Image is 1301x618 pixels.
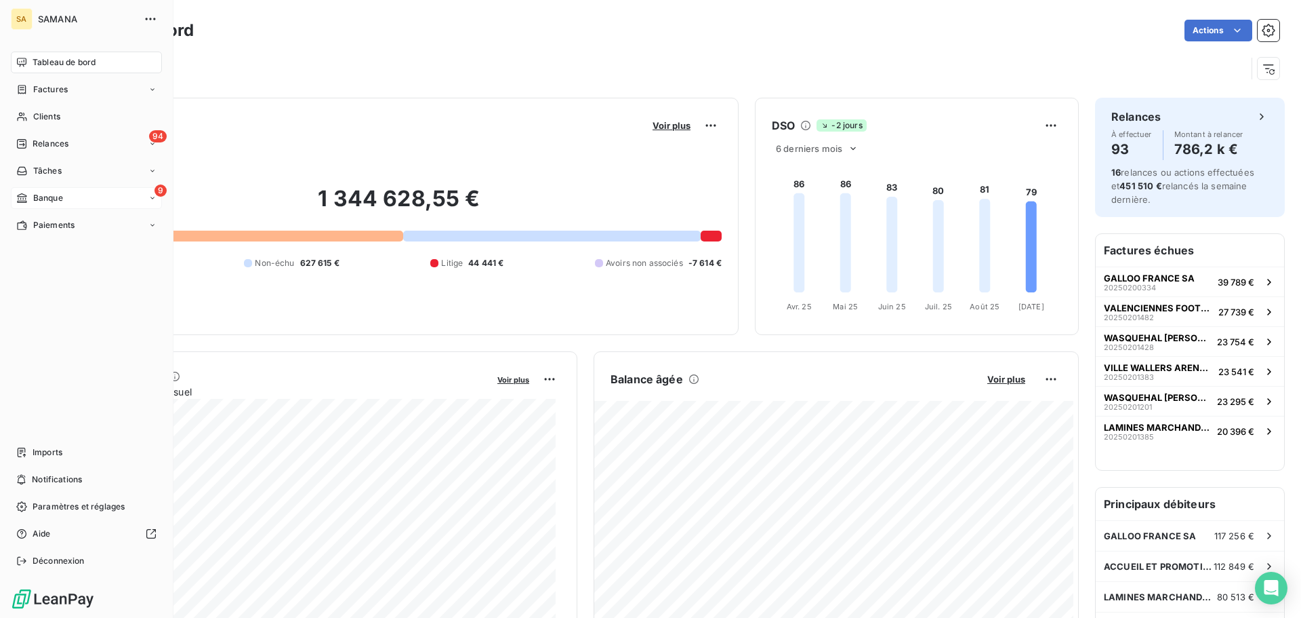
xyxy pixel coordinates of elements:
[1018,302,1044,311] tspan: [DATE]
[1111,138,1152,160] h4: 93
[1104,561,1214,572] span: ACCUEIL ET PROMOTION SAMBRE
[154,185,167,197] span: 9
[77,385,488,399] span: Chiffre d'affaires mensuel
[776,143,842,154] span: 6 derniers mois
[1111,109,1161,125] h6: Relances
[1104,343,1154,351] span: 20250201428
[1104,530,1196,541] span: GALLOO FRANCE SA
[925,302,952,311] tspan: Juil. 25
[987,374,1025,385] span: Voir plus
[1174,138,1243,160] h4: 786,2 k €
[878,302,906,311] tspan: Juin 25
[1184,20,1252,41] button: Actions
[33,138,68,150] span: Relances
[11,523,162,545] a: Aide
[149,130,167,142] span: 94
[77,185,722,226] h2: 1 344 628,55 €
[772,117,795,134] h6: DSO
[11,588,95,610] img: Logo LeanPay
[1217,336,1254,347] span: 23 754 €
[33,446,62,459] span: Imports
[1214,561,1254,572] span: 112 849 €
[33,528,51,540] span: Aide
[1096,296,1284,326] button: VALENCIENNES FOOTBALL CLUB2025020148227 739 €
[33,165,62,177] span: Tâches
[1096,488,1284,520] h6: Principaux débiteurs
[1104,303,1213,313] span: VALENCIENNES FOOTBALL CLUB
[300,257,339,269] span: 627 615 €
[33,56,96,69] span: Tableau de bord
[33,111,60,123] span: Clients
[1104,373,1154,381] span: 20250201383
[1218,277,1254,288] span: 39 789 €
[1096,386,1284,416] button: WASQUEHAL [PERSON_NAME] PROJ JJ IMMO2025020120123 295 €
[441,257,463,269] span: Litige
[1096,326,1284,356] button: WASQUEHAL [PERSON_NAME] PROJ JJ IMMO2025020142823 754 €
[33,83,68,96] span: Factures
[1111,130,1152,138] span: À effectuer
[493,373,533,385] button: Voir plus
[38,14,136,24] span: SAMANA
[817,119,866,132] span: -2 jours
[33,555,85,567] span: Déconnexion
[1104,592,1217,602] span: LAMINES MARCHANDS EUROPEENS
[1218,307,1254,317] span: 27 739 €
[1104,284,1156,292] span: 20250200334
[1174,130,1243,138] span: Montant à relancer
[1218,366,1254,377] span: 23 541 €
[497,375,529,385] span: Voir plus
[833,302,858,311] tspan: Mai 25
[1217,396,1254,407] span: 23 295 €
[1217,426,1254,437] span: 20 396 €
[1096,416,1284,446] button: LAMINES MARCHANDS EUROPEENS2025020138520 396 €
[33,501,125,513] span: Paramètres et réglages
[606,257,683,269] span: Avoirs non associés
[653,120,690,131] span: Voir plus
[1104,422,1212,433] span: LAMINES MARCHANDS EUROPEENS
[1214,530,1254,541] span: 117 256 €
[1104,362,1213,373] span: VILLE WALLERS ARENBERG
[1111,167,1254,205] span: relances ou actions effectuées et relancés la semaine dernière.
[1096,234,1284,267] h6: Factures échues
[32,474,82,486] span: Notifications
[33,219,75,231] span: Paiements
[33,192,63,204] span: Banque
[1119,180,1161,191] span: 451 510 €
[255,257,294,269] span: Non-échu
[787,302,812,311] tspan: Avr. 25
[1111,167,1121,178] span: 16
[1104,313,1154,322] span: 20250201482
[11,8,33,30] div: SA
[983,373,1029,385] button: Voir plus
[1096,356,1284,386] button: VILLE WALLERS ARENBERG2025020138323 541 €
[611,371,683,387] h6: Balance âgée
[1104,392,1212,403] span: WASQUEHAL [PERSON_NAME] PROJ JJ IMMO
[1217,592,1254,602] span: 80 513 €
[1255,572,1287,604] div: Open Intercom Messenger
[1104,332,1212,343] span: WASQUEHAL [PERSON_NAME] PROJ JJ IMMO
[1104,433,1154,441] span: 20250201385
[1104,403,1152,411] span: 20250201201
[970,302,999,311] tspan: Août 25
[468,257,503,269] span: 44 441 €
[688,257,722,269] span: -7 614 €
[1096,267,1284,296] button: GALLOO FRANCE SA2025020033439 789 €
[1104,273,1195,284] span: GALLOO FRANCE SA
[648,119,695,132] button: Voir plus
